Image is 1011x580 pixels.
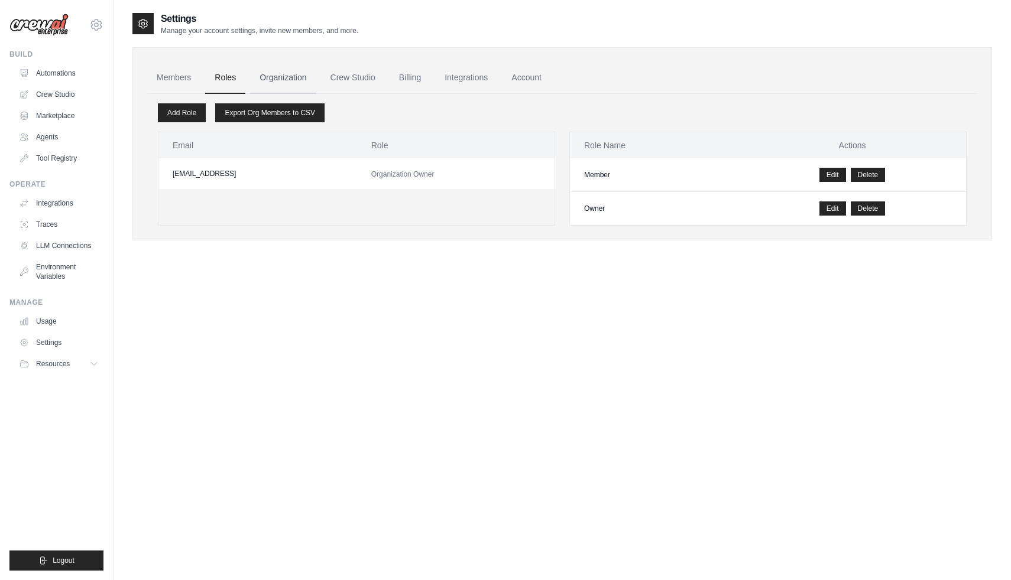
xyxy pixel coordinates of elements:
a: Add Role [158,103,206,122]
th: Role Name [570,132,738,158]
a: Traces [14,215,103,234]
button: Logout [9,550,103,571]
a: Environment Variables [14,258,103,286]
p: Manage your account settings, invite new members, and more. [161,26,358,35]
a: Agents [14,128,103,146]
th: Role [357,132,555,158]
span: Organization Owner [371,170,435,178]
button: Delete [851,168,886,182]
button: Resources [14,354,103,373]
a: Billing [390,62,430,94]
div: Manage [9,298,103,307]
a: Crew Studio [14,85,103,104]
td: [EMAIL_ADDRESS] [158,158,357,189]
td: Member [570,158,738,192]
a: Edit [819,201,846,216]
a: Marketplace [14,106,103,125]
a: Settings [14,333,103,352]
a: Automations [14,64,103,83]
a: Edit [819,168,846,182]
a: Organization [250,62,316,94]
button: Delete [851,201,886,216]
th: Actions [738,132,966,158]
span: Logout [53,556,74,565]
a: Roles [205,62,245,94]
a: LLM Connections [14,236,103,255]
a: Account [502,62,551,94]
a: Tool Registry [14,149,103,168]
span: Resources [36,359,70,369]
div: Build [9,50,103,59]
a: Integrations [435,62,497,94]
h2: Settings [161,12,358,26]
a: Crew Studio [321,62,385,94]
a: Integrations [14,194,103,213]
img: Logo [9,14,69,36]
td: Owner [570,192,738,226]
th: Email [158,132,357,158]
a: Export Org Members to CSV [215,103,325,122]
a: Members [147,62,200,94]
a: Usage [14,312,103,331]
div: Operate [9,180,103,189]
